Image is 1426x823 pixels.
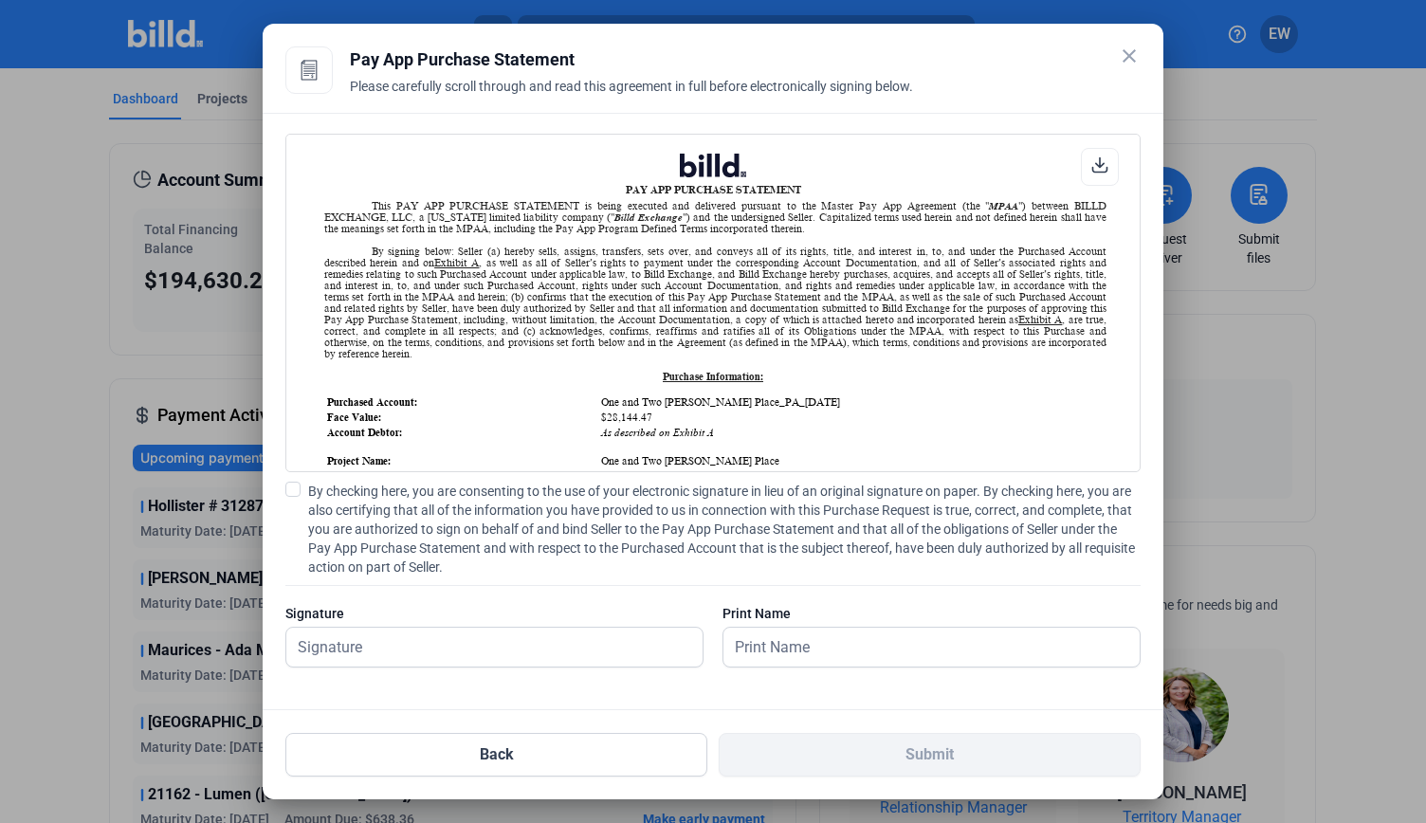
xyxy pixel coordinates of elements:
div: This PAY APP PURCHASE STATEMENT is being executed and delivered pursuant to the Master Pay App Ag... [324,200,1106,234]
i: As described on Exhibit A [601,427,714,438]
u: Exhibit A [1018,314,1062,325]
div: Print Name [722,604,1141,623]
td: $28,144.47 [600,411,1105,424]
div: Signature [285,604,704,623]
i: As described on Exhibit A [601,470,714,482]
div: Please carefully scroll through and read this agreement in full before electronically signing below. [350,77,1141,119]
div: Pay App Purchase Statement [350,46,1141,73]
b: PAY APP PURCHASE STATEMENT [626,184,801,195]
div: By signing below: Seller (a) hereby sells, assigns, transfers, sets over, and conveys all of its ... [324,246,1106,359]
u: Purchase Information: [663,371,763,382]
td: One and Two [PERSON_NAME] Place [600,454,1105,467]
td: One and Two [PERSON_NAME] Place_PA_[DATE] [600,395,1105,409]
button: Submit [719,733,1141,777]
mat-icon: close [1118,45,1141,67]
button: Back [285,733,707,777]
i: Billd Exchange [614,211,683,223]
td: Purchased Account: [326,395,598,409]
td: Face Value: [326,411,598,424]
span: By checking here, you are consenting to the use of your electronic signature in lieu of an origin... [308,482,1141,576]
i: MPAA [989,200,1018,211]
td: Project Name: [326,454,598,467]
input: Print Name [723,628,1119,667]
td: Project Address: [326,469,598,483]
u: Exhibit A [434,257,479,268]
td: Account Debtor: [326,426,598,439]
input: Signature [286,628,682,667]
